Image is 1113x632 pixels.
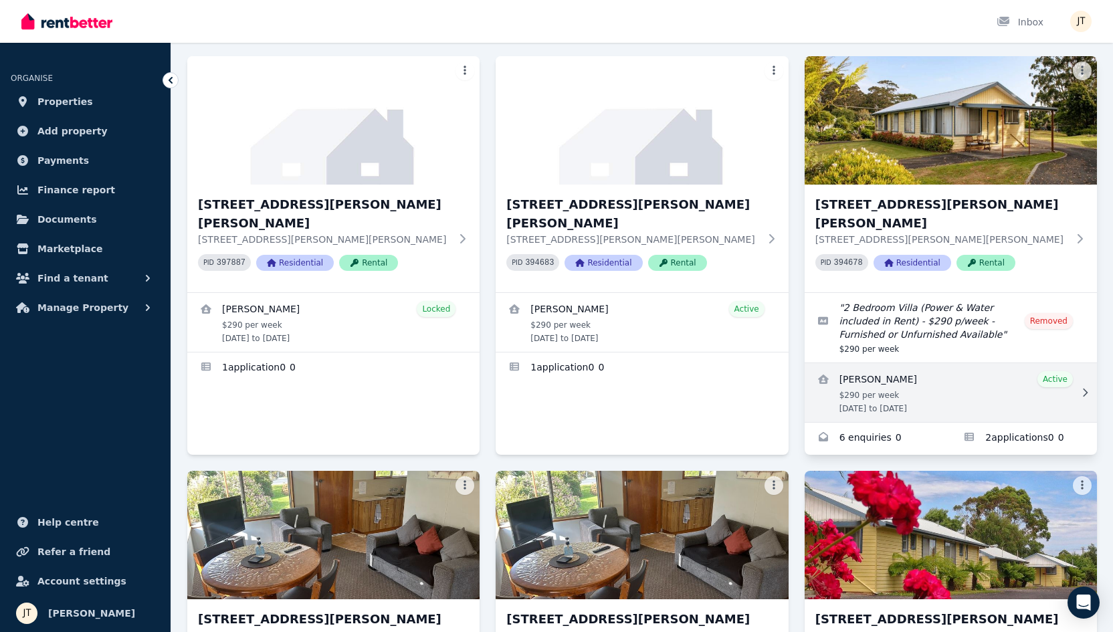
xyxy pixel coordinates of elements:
span: Manage Property [37,300,128,316]
button: More options [456,62,474,80]
a: Finance report [11,177,160,203]
a: Help centre [11,509,160,536]
small: PID [512,259,522,266]
span: Account settings [37,573,126,589]
code: 397887 [217,258,245,268]
div: Inbox [997,15,1043,29]
a: Applications for 5/21 Andrew St, Strahan [950,423,1097,455]
span: ORGANISE [11,74,53,83]
span: Payments [37,152,89,169]
button: More options [1073,62,1092,80]
a: Enquiries for 5/21 Andrew St, Strahan [805,423,951,455]
img: Jamie Taylor [1070,11,1092,32]
button: More options [1073,476,1092,495]
small: PID [821,259,831,266]
button: More options [765,62,783,80]
a: Applications for 4/21 Andrew St, Strahan [496,352,788,385]
a: 5/21 Andrew St, Strahan[STREET_ADDRESS][PERSON_NAME][PERSON_NAME][STREET_ADDRESS][PERSON_NAME][PE... [805,56,1097,292]
a: Add property [11,118,160,144]
a: View details for Pamela Carroll [805,363,1097,422]
span: Rental [648,255,707,271]
img: 6/21 Andrew St, Strahan [187,471,480,599]
a: View details for Dimity Williams [496,293,788,352]
button: Manage Property [11,294,160,321]
img: 5/21 Andrew St, Strahan [805,56,1097,185]
span: Residential [565,255,642,271]
code: 394678 [834,258,863,268]
button: More options [765,476,783,495]
span: [PERSON_NAME] [48,605,135,621]
div: Open Intercom Messenger [1068,587,1100,619]
span: Residential [874,255,951,271]
small: PID [203,259,214,266]
span: Properties [37,94,93,110]
a: 2/21 Andrew St, Strahan[STREET_ADDRESS][PERSON_NAME][PERSON_NAME][STREET_ADDRESS][PERSON_NAME][PE... [187,56,480,292]
span: Rental [956,255,1015,271]
img: 2/21 Andrew St, Strahan [187,56,480,185]
button: More options [456,476,474,495]
code: 394683 [525,258,554,268]
span: Help centre [37,514,99,530]
button: Find a tenant [11,265,160,292]
span: Documents [37,211,97,227]
span: Add property [37,123,108,139]
h3: [STREET_ADDRESS][PERSON_NAME][PERSON_NAME] [506,195,758,233]
p: [STREET_ADDRESS][PERSON_NAME][PERSON_NAME] [506,233,758,246]
img: 4/21 Andrew St, Strahan [496,56,788,185]
span: Marketplace [37,241,102,257]
a: Documents [11,206,160,233]
img: 7/21 Andrew St, Strahan [496,471,788,599]
a: 4/21 Andrew St, Strahan[STREET_ADDRESS][PERSON_NAME][PERSON_NAME][STREET_ADDRESS][PERSON_NAME][PE... [496,56,788,292]
a: Account settings [11,568,160,595]
a: Marketplace [11,235,160,262]
a: Applications for 2/21 Andrew St, Strahan [187,352,480,385]
span: Rental [339,255,398,271]
h3: [STREET_ADDRESS][PERSON_NAME][PERSON_NAME] [198,195,450,233]
h3: [STREET_ADDRESS][PERSON_NAME][PERSON_NAME] [815,195,1068,233]
p: [STREET_ADDRESS][PERSON_NAME][PERSON_NAME] [198,233,450,246]
img: Jamie Taylor [16,603,37,624]
span: Find a tenant [37,270,108,286]
a: Properties [11,88,160,115]
span: Finance report [37,182,115,198]
a: Payments [11,147,160,174]
span: Residential [256,255,334,271]
a: Edit listing: 2 Bedroom Villa (Power & Water included in Rent) - $290 p/week - Furnished or Unfur... [805,293,1097,362]
a: View details for Alexandre Flaschner [187,293,480,352]
p: [STREET_ADDRESS][PERSON_NAME][PERSON_NAME] [815,233,1068,246]
span: Refer a friend [37,544,110,560]
a: Refer a friend [11,538,160,565]
img: 8/21 Andrew St, Strahan [805,471,1097,599]
img: RentBetter [21,11,112,31]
